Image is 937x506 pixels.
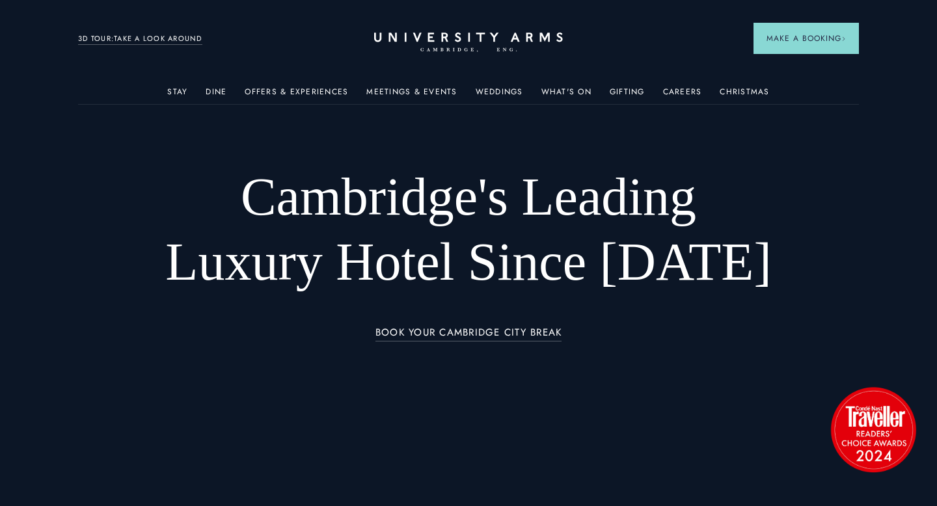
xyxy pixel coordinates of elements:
a: Stay [167,87,187,104]
a: BOOK YOUR CAMBRIDGE CITY BREAK [375,327,562,342]
h1: Cambridge's Leading Luxury Hotel Since [DATE] [156,165,781,295]
span: Make a Booking [767,33,846,44]
a: Offers & Experiences [245,87,348,104]
img: Arrow icon [841,36,846,41]
a: Weddings [476,87,523,104]
button: Make a BookingArrow icon [754,23,859,54]
a: Christmas [720,87,769,104]
a: Careers [663,87,702,104]
a: Home [374,33,563,53]
a: What's On [541,87,591,104]
img: image-2524eff8f0c5d55edbf694693304c4387916dea5-1501x1501-png [824,380,922,478]
a: 3D TOUR:TAKE A LOOK AROUND [78,33,202,45]
a: Gifting [610,87,645,104]
a: Dine [206,87,226,104]
a: Meetings & Events [366,87,457,104]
